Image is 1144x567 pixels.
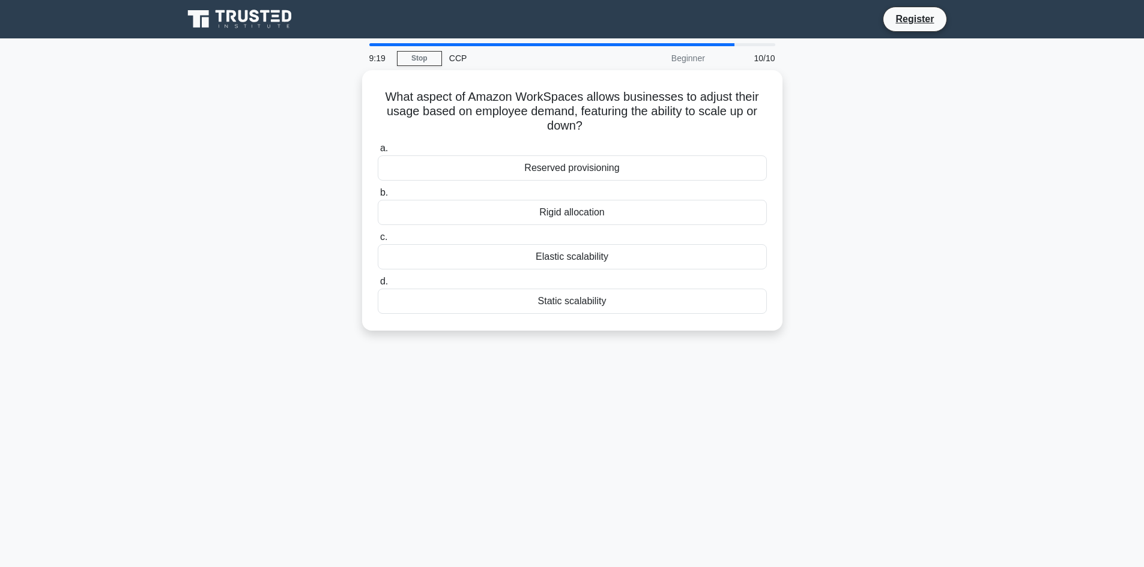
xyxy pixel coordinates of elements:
a: Register [888,11,941,26]
span: d. [380,276,388,286]
div: Rigid allocation [378,200,767,225]
div: Elastic scalability [378,244,767,269]
span: b. [380,187,388,197]
div: Reserved provisioning [378,155,767,181]
div: 10/10 [712,46,782,70]
a: Stop [397,51,442,66]
div: Static scalability [378,289,767,314]
span: a. [380,143,388,153]
h5: What aspect of Amazon WorkSpaces allows businesses to adjust their usage based on employee demand... [377,89,768,134]
span: c. [380,232,387,242]
div: CCP [442,46,607,70]
div: 9:19 [362,46,397,70]
div: Beginner [607,46,712,70]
